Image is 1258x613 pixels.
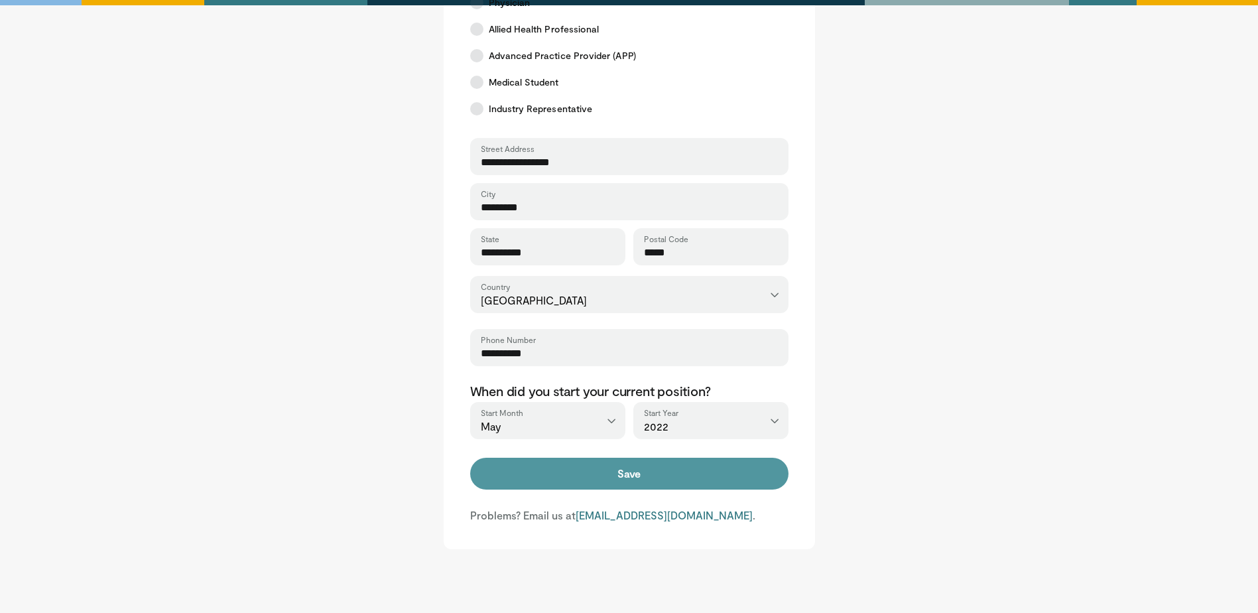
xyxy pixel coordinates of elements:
[481,143,535,154] label: Street Address
[470,458,788,490] button: Save
[470,508,788,523] p: Problems? Email us at .
[644,234,688,244] label: Postal Code
[489,49,636,62] span: Advanced Practice Provider (APP)
[489,76,559,89] span: Medical Student
[489,23,599,36] span: Allied Health Professional
[576,509,753,521] a: [EMAIL_ADDRESS][DOMAIN_NAME]
[481,188,495,199] label: City
[489,102,593,115] span: Industry Representative
[481,334,536,345] label: Phone Number
[481,234,499,244] label: State
[470,382,788,399] p: When did you start your current position?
